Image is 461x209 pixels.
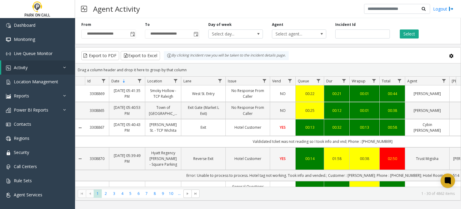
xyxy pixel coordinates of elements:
[407,78,417,84] span: Agent
[370,77,378,85] a: Wrapup Filter Menu
[183,78,191,84] span: Lane
[382,78,390,84] span: Total
[113,122,141,133] a: [DATE] 05:40:43 PM
[272,22,283,27] label: Agent
[89,156,105,161] a: 3308870
[110,189,118,198] span: Page 3
[6,51,11,56] img: 'icon'
[111,78,119,84] span: Date
[136,77,144,85] a: Date Filter Menu
[299,91,320,97] div: 00:22
[383,156,401,161] a: 02:50
[75,125,85,130] a: Collapse Details
[409,91,446,97] a: [PERSON_NAME]
[151,189,159,198] span: Page 8
[274,156,292,161] a: YES
[149,150,177,168] a: Hyatt Regency [PERSON_NAME] - Square Parking
[280,156,286,161] span: YES
[229,156,266,161] a: Hotel Customer
[14,121,31,127] span: Contacts
[328,156,346,161] a: 01:58
[440,77,448,85] a: Agent Filter Menu
[203,191,455,196] kendo-pager-info: 1 - 30 of 4862 items
[409,108,446,113] a: [PERSON_NAME]
[353,124,376,130] a: 00:13
[400,29,419,38] button: Select
[353,156,376,161] a: 00:38
[6,108,11,113] img: 'icon'
[229,184,266,201] a: General Questions Regarding Rates, Hours, etc
[449,6,453,12] img: logout
[14,65,28,70] span: Activity
[183,189,191,198] span: Go to the next page
[6,164,11,169] img: 'icon'
[14,149,29,155] span: Security
[383,124,401,130] a: 00:58
[14,107,48,113] span: Power BI Reports
[14,164,37,169] span: Call Centers
[299,124,320,130] div: 00:13
[185,124,222,130] a: Exit
[280,108,286,113] span: NO
[280,91,286,96] span: NO
[14,178,32,183] span: Rule Sets
[14,51,53,56] span: Live Queue Monitor
[396,77,404,85] a: Total Filter Menu
[164,51,289,60] div: By clicking Incident row you will be taken to the incident details page.
[274,124,292,130] a: YES
[340,77,348,85] a: Dur Filter Menu
[89,91,105,97] a: 3308869
[149,105,177,116] a: Town of [GEOGRAPHIC_DATA]
[353,91,376,97] div: 00:01
[118,189,126,198] span: Page 4
[229,105,266,116] a: No Response From Caller
[353,108,376,113] a: 00:01
[274,91,292,97] a: NO
[335,22,356,27] label: Incident Id
[328,91,346,97] a: 00:21
[1,60,75,75] a: Activity
[175,189,183,198] span: Page 11
[145,22,150,27] label: To
[299,108,320,113] a: 00:25
[6,23,11,28] img: 'icon'
[14,22,35,28] span: Dashboard
[14,135,29,141] span: Regions
[102,189,110,198] span: Page 2
[286,77,294,85] a: Vend Filter Menu
[193,191,198,196] span: Go to the last page
[185,105,222,116] a: Exit Gate (Market L Exit)
[6,179,11,183] img: 'icon'
[328,124,346,130] a: 00:32
[89,124,105,130] a: 3308867
[280,125,286,130] span: YES
[383,108,401,113] div: 00:38
[328,108,346,113] a: 00:12
[6,94,11,99] img: 'icon'
[149,88,177,99] a: Smoky Hollow - TCP Raleigh
[113,105,141,116] a: [DATE] 05:40:53 PM
[75,156,85,161] a: Collapse Details
[6,136,11,141] img: 'icon'
[383,91,401,97] div: 00:44
[75,65,461,75] div: Drag a column header and drop it here to group by that column
[299,156,320,161] a: 00:14
[209,30,252,38] span: Select day...
[172,77,180,85] a: Location Filter Menu
[89,108,105,113] a: 3308865
[113,153,141,164] a: [DATE] 05:39:49 PM
[122,79,126,84] span: Sortable
[409,156,446,161] a: Trust Migisha
[100,77,108,85] a: Id Filter Menu
[81,51,119,60] button: Export to PDF
[216,77,224,85] a: Lane Filter Menu
[6,66,11,70] img: 'icon'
